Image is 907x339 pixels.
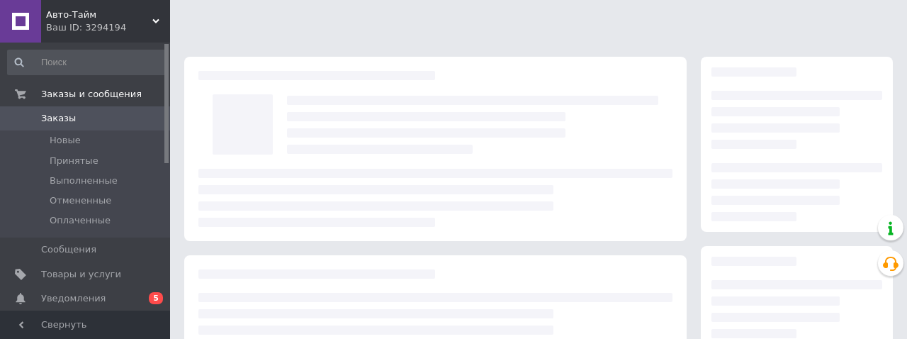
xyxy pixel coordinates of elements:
[41,112,76,125] span: Заказы
[41,268,121,281] span: Товары и услуги
[50,174,118,187] span: Выполненные
[46,9,152,21] span: Авто-Тайм
[41,243,96,256] span: Сообщения
[50,155,98,167] span: Принятые
[46,21,170,34] div: Ваш ID: 3294194
[50,194,111,207] span: Отмененные
[41,292,106,305] span: Уведомления
[7,50,167,75] input: Поиск
[41,88,142,101] span: Заказы и сообщения
[50,214,111,227] span: Оплаченные
[50,134,81,147] span: Новые
[149,292,163,304] span: 5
